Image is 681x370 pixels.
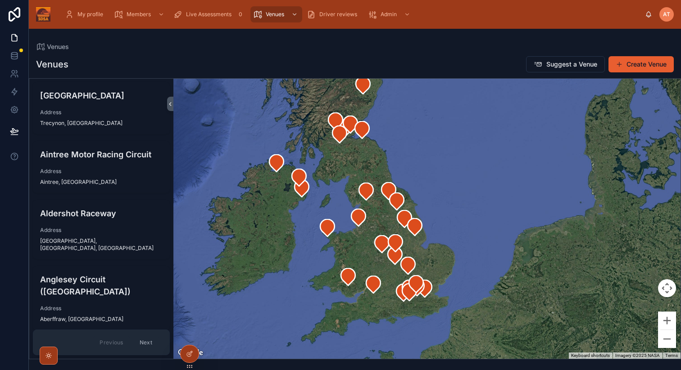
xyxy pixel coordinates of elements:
span: Address [40,109,163,116]
span: Driver reviews [319,11,357,18]
a: Aldershot RacewayAddress[GEOGRAPHIC_DATA], [GEOGRAPHIC_DATA], [GEOGRAPHIC_DATA] [33,200,170,259]
span: Members [127,11,151,18]
span: Aintree, [GEOGRAPHIC_DATA] [40,178,163,186]
a: Members [111,6,169,22]
span: Venues [266,11,284,18]
a: Venues [36,42,69,51]
span: My profile [77,11,103,18]
span: Aberffraw, [GEOGRAPHIC_DATA] [40,316,163,323]
span: AT [663,11,670,18]
a: Anglesey Circuit ([GEOGRAPHIC_DATA])AddressAberffraw, [GEOGRAPHIC_DATA] [33,266,170,330]
img: Google [176,347,205,359]
button: Map camera controls [658,279,676,297]
a: Admin [365,6,415,22]
a: Terms (opens in new tab) [665,353,678,358]
h1: Venues [36,58,68,71]
span: [GEOGRAPHIC_DATA], [GEOGRAPHIC_DATA], [GEOGRAPHIC_DATA] [40,237,163,252]
span: Live Assessments [186,11,232,18]
span: Trecynon, [GEOGRAPHIC_DATA] [40,120,163,127]
a: My profile [62,6,109,22]
span: Venues [47,42,69,51]
h4: Aldershot Raceway [40,207,163,219]
a: Open this area in Google Maps (opens a new window) [176,347,205,359]
span: Address [40,168,163,175]
span: Address [40,227,163,234]
h4: [GEOGRAPHIC_DATA] [40,89,163,102]
span: Imagery ©2025 NASA [615,353,660,358]
h4: Aintree Motor Racing Circuit [40,148,163,160]
span: Address [40,305,163,312]
span: Suggest a Venue [546,60,597,69]
a: Live Assessments0 [171,6,249,22]
div: scrollable content [58,4,645,24]
button: Next [133,335,159,349]
a: [GEOGRAPHIC_DATA]AddressTrecynon, [GEOGRAPHIC_DATA] [33,82,170,134]
button: Keyboard shortcuts [571,352,610,359]
a: Venues [250,6,302,22]
button: Zoom in [658,312,676,330]
a: Aintree Motor Racing CircuitAddressAintree, [GEOGRAPHIC_DATA] [33,141,170,193]
a: Driver reviews [304,6,363,22]
span: Admin [381,11,397,18]
div: 0 [235,9,246,20]
button: Zoom out [658,330,676,348]
button: Suggest a Venue [526,56,605,72]
h4: Anglesey Circuit ([GEOGRAPHIC_DATA]) [40,273,163,298]
button: Create Venue [608,56,674,72]
img: App logo [36,7,50,22]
